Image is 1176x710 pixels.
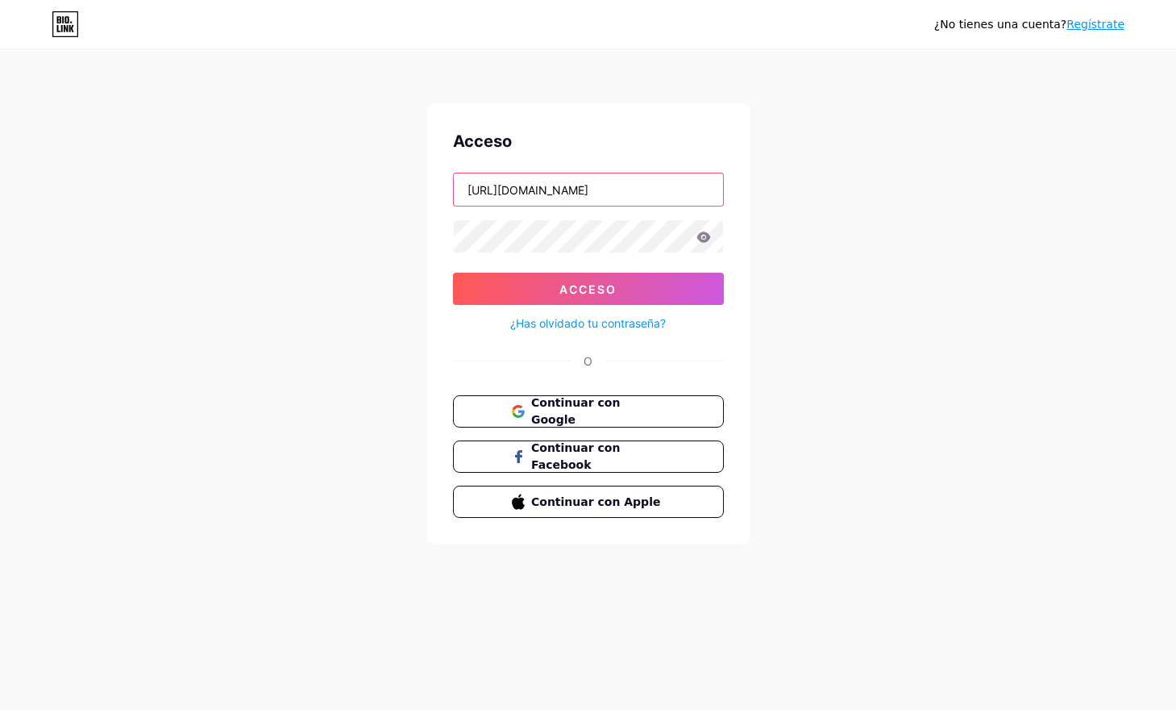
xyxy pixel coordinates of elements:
[453,395,724,428] button: Continuar con Google
[453,132,512,151] font: Acceso
[453,441,724,473] button: Continuar con Facebook
[510,316,666,330] font: ¿Has olvidado tu contraseña?
[934,18,1066,31] font: ¿No tienes una cuenta?
[531,495,660,508] font: Continuar con Apple
[510,315,666,332] a: ¿Has olvidado tu contraseña?
[454,173,723,206] input: Nombre de usuario
[531,396,620,426] font: Continuar con Google
[531,441,620,471] font: Continuar con Facebook
[559,282,617,296] font: Acceso
[1066,18,1124,31] a: Regístrate
[584,354,592,368] font: O
[453,486,724,518] button: Continuar con Apple
[453,273,724,305] button: Acceso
